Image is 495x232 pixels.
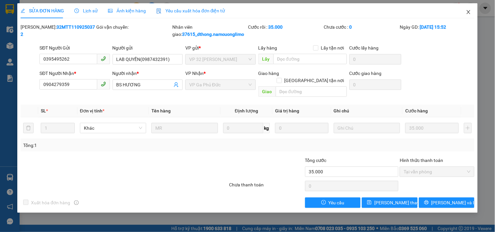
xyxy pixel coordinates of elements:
span: phone [101,56,106,61]
span: VP 32 Mạc Thái Tổ [189,54,252,64]
button: save[PERSON_NAME] thay đổi [362,197,417,208]
b: 0 [349,24,352,30]
div: SĐT Người Gửi [39,44,110,51]
input: Ghi Chú [334,123,400,133]
span: Lấy hàng [258,45,277,51]
div: [PERSON_NAME]: [21,23,95,38]
span: edit [21,8,25,13]
b: [DATE] 15:52 [420,24,446,30]
span: close [466,9,471,15]
button: Close [459,3,478,22]
label: Cước giao hàng [349,71,382,76]
button: printer[PERSON_NAME] và In [419,197,474,208]
span: Xuất hóa đơn hàng [28,199,73,206]
div: Ngày GD: [400,23,474,31]
b: 35.000 [268,24,283,30]
button: delete [23,123,34,133]
div: VP gửi [185,44,255,51]
img: icon [156,8,162,14]
button: plus [464,123,472,133]
span: Yêu cầu xuất hóa đơn điện tử [156,8,225,13]
div: Người gửi [113,44,183,51]
span: Khác [84,123,142,133]
input: Cước lấy hàng [349,54,402,65]
button: exclamation-circleYêu cầu [305,197,361,208]
span: Lịch sử [74,8,98,13]
input: Dọc đường [276,86,347,97]
div: Người nhận [113,70,183,77]
input: 0 [275,123,329,133]
div: Chưa cước : [324,23,398,31]
span: Giá trị hàng [275,108,299,113]
span: printer [424,200,429,205]
div: Cước rồi : [248,23,322,31]
span: [PERSON_NAME] và In [431,199,477,206]
span: Cước hàng [405,108,428,113]
span: Tổng cước [305,158,327,163]
span: SL [41,108,46,113]
span: Lấy [258,54,273,64]
th: Ghi chú [331,105,403,117]
label: Hình thức thanh toán [400,158,443,163]
span: Định lượng [235,108,258,113]
span: VP Nhận [185,71,204,76]
span: Yêu cầu [329,199,345,206]
div: Nhân viên giao: [172,23,247,38]
span: phone [101,81,106,87]
span: kg [263,123,270,133]
span: Ảnh kiện hàng [108,8,146,13]
span: exclamation-circle [321,200,326,205]
label: Cước lấy hàng [349,45,379,51]
div: Tổng: 1 [23,142,192,149]
span: Tên hàng [151,108,171,113]
div: SĐT Người Nhận [39,70,110,77]
span: user-add [174,82,179,87]
span: Đơn vị tính [80,108,104,113]
input: Cước giao hàng [349,80,402,90]
span: VP Ga Phủ Đức [189,80,252,90]
span: info-circle [74,200,79,205]
span: [GEOGRAPHIC_DATA] tận nơi [282,77,347,84]
b: 32MTT1109250372 [21,24,95,37]
span: Lấy tận nơi [318,44,347,51]
div: Gói vận chuyển: [97,23,171,31]
span: picture [108,8,113,13]
span: save [367,200,372,205]
span: Tại văn phòng [404,167,470,177]
span: Giao [258,86,276,97]
span: clock-circle [74,8,79,13]
input: 0 [405,123,459,133]
input: VD: Bàn, Ghế [151,123,218,133]
span: SỬA ĐƠN HÀNG [21,8,64,13]
span: [PERSON_NAME] thay đổi [374,199,426,206]
span: Giao hàng [258,71,279,76]
input: Dọc đường [273,54,347,64]
b: 37615_dthong.namcuonglimo [182,32,244,37]
div: Chưa thanh toán [228,181,304,193]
